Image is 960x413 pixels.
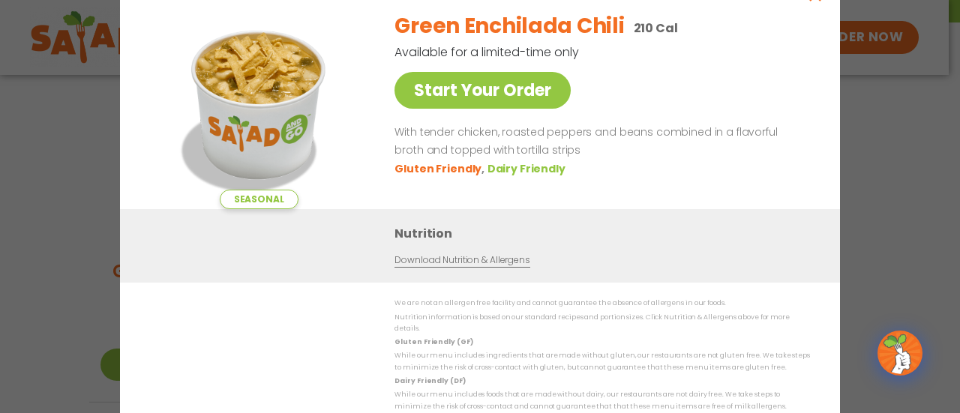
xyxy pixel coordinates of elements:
[394,43,732,61] p: Available for a limited-time only
[394,72,571,109] a: Start Your Order
[879,332,921,374] img: wpChatIcon
[394,311,810,334] p: Nutrition information is based on our standard recipes and portion sizes. Click Nutrition & Aller...
[394,298,810,309] p: We are not an allergen free facility and cannot guarantee the absence of allergens in our foods.
[394,376,465,385] strong: Dairy Friendly (DF)
[634,19,678,37] p: 210 Cal
[394,10,624,42] h2: Green Enchilada Chili
[394,124,804,160] p: With tender chicken, roasted peppers and beans combined in a flavorful broth and topped with tort...
[394,160,487,176] li: Gluten Friendly
[394,350,810,373] p: While our menu includes ingredients that are made without gluten, our restaurants are not gluten ...
[394,224,817,243] h3: Nutrition
[220,190,298,209] span: Seasonal
[487,160,568,176] li: Dairy Friendly
[394,253,529,268] a: Download Nutrition & Allergens
[394,337,472,346] strong: Gluten Friendly (GF)
[394,389,810,412] p: While our menu includes foods that are made without dairy, our restaurants are not dairy free. We...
